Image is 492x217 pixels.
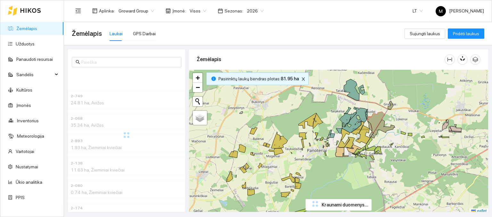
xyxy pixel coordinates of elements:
span: − [196,83,200,91]
span: shop [166,8,171,13]
a: Pridėti laukus [448,31,484,36]
span: Aplinka : [99,7,115,14]
span: [PERSON_NAME] [436,8,484,13]
a: Vartotojai [16,149,34,154]
a: Meteorologija [17,133,44,139]
button: Sujungti laukus [405,28,445,39]
a: Zoom in [193,73,202,83]
div: Laukai [110,30,123,37]
button: Pridėti laukus [448,28,484,39]
a: Nustatymai [16,164,38,169]
span: 2026 [247,6,264,16]
span: Sandėlis [16,68,53,81]
a: Zoom out [193,83,202,92]
span: Visos [190,6,206,16]
a: Užduotys [16,41,35,46]
b: 81.95 ha [281,76,299,81]
button: column-width [445,54,455,65]
a: Ūkio analitika [16,180,42,185]
a: Įmonės [16,103,31,108]
span: Pridėti laukus [453,30,479,37]
a: Leaflet [471,209,487,213]
a: PPIS [16,195,25,200]
span: Žemėlapis [72,28,102,39]
span: M [439,6,443,16]
span: info-circle [211,76,216,81]
span: Groward Group [119,6,154,16]
a: Inventorius [17,118,39,123]
button: menu-fold [72,4,85,17]
a: Žemėlapis [16,26,37,31]
span: Įmonė : [172,7,186,14]
span: close [300,77,307,81]
a: Kultūros [16,87,32,92]
input: Paieška [81,59,177,66]
span: layout [92,8,97,13]
span: Kraunami duomenys... [322,201,368,208]
button: close [299,75,307,83]
span: search [76,60,80,64]
span: column-width [445,57,455,62]
a: Sujungti laukus [405,31,445,36]
span: Sujungti laukus [410,30,440,37]
div: Žemėlapis [197,50,445,68]
span: calendar [218,8,223,13]
a: Layers [193,111,207,125]
span: + [196,74,200,82]
span: LT [413,6,423,16]
button: Initiate a new search [193,97,202,106]
div: GPS Darbai [133,30,156,37]
a: Panaudoti resursai [16,57,53,62]
span: Sezonas : [225,7,243,14]
span: menu-fold [75,8,81,14]
span: Pasirinktų laukų bendras plotas : [218,75,299,82]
